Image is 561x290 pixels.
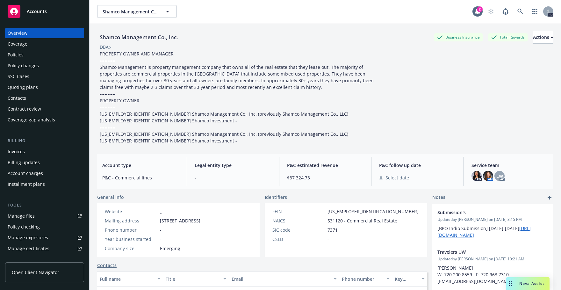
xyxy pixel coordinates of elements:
[5,147,84,157] a: Invoices
[105,236,157,243] div: Year business started
[342,276,383,282] div: Phone number
[8,50,24,60] div: Policies
[100,44,111,50] div: DBA: -
[97,5,177,18] button: Shamco Management Co., Inc.
[546,194,553,201] a: add
[533,31,553,43] div: Actions
[5,211,84,221] a: Manage files
[5,39,84,49] a: Coverage
[97,262,117,269] a: Contacts
[5,222,84,232] a: Policy checking
[327,236,329,243] span: -
[160,245,180,252] span: Emerging
[432,194,445,201] span: Notes
[485,5,497,18] a: Start snowing
[272,236,325,243] div: CSLB
[437,217,548,222] span: Updated by [PERSON_NAME] on [DATE] 3:15 PM
[379,162,456,169] span: P&C follow up date
[8,157,40,168] div: Billing updates
[265,194,287,200] span: Identifiers
[8,104,41,114] div: Contract review
[529,5,541,18] a: Switch app
[8,93,26,103] div: Contacts
[395,276,418,282] div: Key contact
[432,204,553,243] div: Submission'sUpdatedby [PERSON_NAME] on [DATE] 3:15 PM[BPO Indio Submission] [DATE]-[DATE][URL][DO...
[5,138,84,144] div: Billing
[506,277,550,290] button: Nova Assist
[8,147,25,157] div: Invoices
[5,93,84,103] a: Contacts
[5,28,84,38] a: Overview
[327,217,397,224] span: 531120 - Commercial Real Estate
[8,211,35,221] div: Manage files
[514,5,527,18] a: Search
[103,8,158,15] span: Shamco Management Co., Inc.
[8,254,40,265] div: Manage claims
[5,254,84,265] a: Manage claims
[105,217,157,224] div: Mailing address
[229,271,339,286] button: Email
[533,31,553,44] button: Actions
[339,271,392,286] button: Phone number
[100,276,154,282] div: Full name
[272,217,325,224] div: NAICS
[5,115,84,125] a: Coverage gap analysis
[5,157,84,168] a: Billing updates
[27,9,47,14] span: Accounts
[5,3,84,20] a: Accounts
[195,162,271,169] span: Legal entity type
[160,217,200,224] span: [STREET_ADDRESS]
[8,39,27,49] div: Coverage
[5,71,84,82] a: SSC Cases
[105,227,157,233] div: Phone number
[385,174,409,181] span: Select date
[437,256,548,262] span: Updated by [PERSON_NAME] on [DATE] 10:21 AM
[437,209,532,216] span: Submission's
[287,162,364,169] span: P&C estimated revenue
[5,233,84,243] a: Manage exposures
[488,33,528,41] div: Total Rewards
[5,179,84,189] a: Installment plans
[519,281,544,286] span: Nova Assist
[102,162,179,169] span: Account type
[287,174,364,181] span: $37,324.73
[102,174,179,181] span: P&C - Commercial lines
[392,271,428,286] button: Key contact
[12,269,59,276] span: Open Client Navigator
[496,173,503,179] span: LW
[8,71,29,82] div: SSC Cases
[471,162,548,169] span: Service team
[5,82,84,92] a: Quoting plans
[471,171,482,181] img: photo
[8,28,27,38] div: Overview
[8,168,43,178] div: Account charges
[8,82,38,92] div: Quoting plans
[5,61,84,71] a: Policy changes
[232,276,329,282] div: Email
[437,249,532,255] span: Travelers UW
[5,243,84,254] a: Manage certificates
[163,271,229,286] button: Title
[5,168,84,178] a: Account charges
[5,50,84,60] a: Policies
[97,194,124,200] span: General info
[105,208,157,215] div: Website
[160,227,162,233] span: -
[160,236,162,243] span: -
[8,179,45,189] div: Installment plans
[432,243,553,290] div: Travelers UWUpdatedby [PERSON_NAME] on [DATE] 10:21 AM[PERSON_NAME] W: 720.200.8559 F: 720.963.73...
[8,233,48,243] div: Manage exposures
[8,243,49,254] div: Manage certificates
[272,227,325,233] div: SIC code
[506,277,514,290] div: Drag to move
[499,5,512,18] a: Report a Bug
[8,222,40,232] div: Policy checking
[100,51,375,144] span: PROPERTY OWNER AND MANAGER ---------- Shamco Management is property management company that owns ...
[477,6,483,12] div: 2
[8,115,55,125] div: Coverage gap analysis
[105,245,157,252] div: Company size
[437,225,548,238] p: [BPO Indio Submission] [DATE]-[DATE]
[327,227,338,233] span: 7371
[160,208,162,214] a: -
